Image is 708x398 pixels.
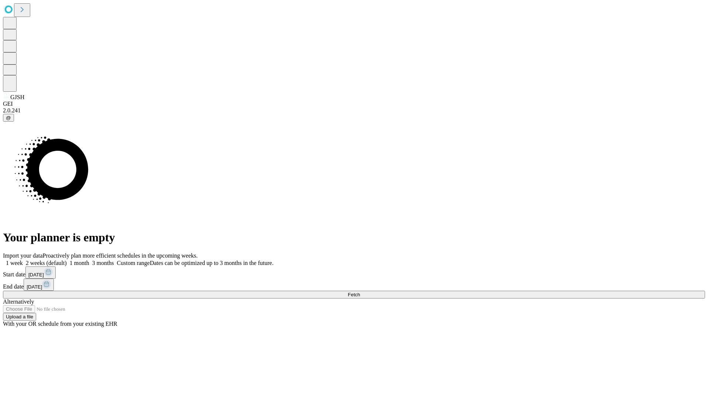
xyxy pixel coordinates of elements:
span: Import your data [3,252,43,259]
div: End date [3,279,705,291]
div: Start date [3,266,705,279]
span: 1 month [70,260,89,266]
button: [DATE] [25,266,56,279]
span: 3 months [92,260,114,266]
span: [DATE] [27,284,42,290]
button: @ [3,114,14,122]
span: GJSH [10,94,24,100]
span: @ [6,115,11,121]
span: With your OR schedule from your existing EHR [3,321,117,327]
span: 1 week [6,260,23,266]
div: GEI [3,101,705,107]
button: Upload a file [3,313,36,321]
button: [DATE] [24,279,54,291]
h1: Your planner is empty [3,231,705,244]
div: 2.0.241 [3,107,705,114]
span: Alternatively [3,298,34,305]
span: Fetch [348,292,360,297]
span: Proactively plan more efficient schedules in the upcoming weeks. [43,252,198,259]
span: 2 weeks (default) [26,260,67,266]
button: Fetch [3,291,705,298]
span: Custom range [117,260,150,266]
span: [DATE] [28,272,44,277]
span: Dates can be optimized up to 3 months in the future. [150,260,273,266]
